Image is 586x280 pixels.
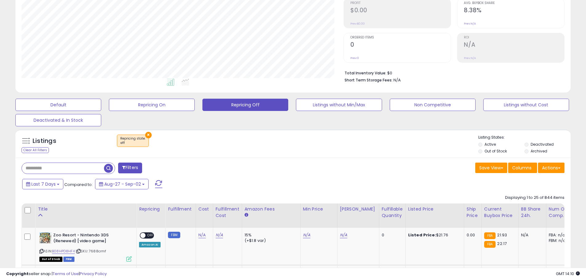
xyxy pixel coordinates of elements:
[198,206,210,212] div: Cost
[31,181,56,187] span: Last 7 Days
[198,232,206,238] a: N/A
[478,135,571,140] p: Listing States:
[33,137,56,145] h5: Listings
[345,69,560,76] li: $0
[6,271,29,277] strong: Copyright
[512,165,532,171] span: Columns
[350,56,359,60] small: Prev: 0
[549,238,569,243] div: FBM: n/a
[464,56,476,60] small: Prev: N/A
[118,163,142,173] button: Filters
[350,2,451,5] span: Profit
[15,99,101,111] button: Default
[15,114,101,126] button: Deactivated & In Stock
[467,232,477,238] div: 0.00
[484,232,496,239] small: FBA
[390,99,476,111] button: Non Competitive
[484,148,507,154] label: Out of Stock
[464,36,564,39] span: ROI
[109,99,195,111] button: Repricing On
[549,206,571,219] div: Num of Comp.
[145,132,152,138] button: ×
[120,136,146,145] span: Repricing state :
[216,232,223,238] a: N/A
[505,195,564,201] div: Displaying 1 to 25 of 844 items
[64,182,93,187] span: Compared to:
[245,206,298,212] div: Amazon Fees
[549,232,569,238] div: FBA: n/a
[350,7,451,15] h2: $0.00
[475,163,507,173] button: Save View
[22,179,63,189] button: Last 7 Days
[39,257,62,262] span: All listings that are currently out of stock and unavailable for purchase on Amazon
[497,241,507,246] span: 22.17
[484,241,496,248] small: FBA
[95,179,149,189] button: Aug-27 - Sep-02
[120,141,146,145] div: off
[80,271,107,277] a: Privacy Policy
[76,249,106,254] span: | SKU: 7688crmf
[408,232,459,238] div: $21.76
[245,238,296,243] div: (+$1.8 var)
[63,257,74,262] span: FBM
[556,271,580,277] span: 2025-09-10 14:10 GMT
[345,70,386,76] b: Total Inventory Value:
[345,77,393,83] b: Short Term Storage Fees:
[139,242,161,247] div: Amazon AI
[245,212,248,218] small: Amazon Fees.
[104,181,141,187] span: Aug-27 - Sep-02
[508,163,537,173] button: Columns
[53,271,79,277] a: Terms of Use
[350,36,451,39] span: Ordered Items
[350,41,451,49] h2: 0
[497,232,507,238] span: 21.93
[6,271,107,277] div: seller snap | |
[521,232,541,238] div: N/A
[146,233,155,238] span: OFF
[216,206,239,219] div: Fulfillment Cost
[531,148,547,154] label: Archived
[531,142,554,147] label: Deactivated
[245,232,296,238] div: 15%
[484,142,496,147] label: Active
[52,249,75,254] a: B08HPD8HF4
[303,232,310,238] a: N/A
[382,232,401,238] div: 0
[168,232,180,238] small: FBM
[408,206,461,212] div: Listed Price
[202,99,288,111] button: Repricing Off
[39,232,132,261] div: ASIN:
[53,232,128,245] b: Zoo Resort - Nintendo 3DS (Renewed) [video game]
[303,206,335,212] div: Min Price
[464,41,564,49] h2: N/A
[168,206,193,212] div: Fulfillment
[340,206,377,212] div: [PERSON_NAME]
[38,206,134,212] div: Title
[408,232,436,238] b: Listed Price:
[483,99,569,111] button: Listings without Cost
[521,206,544,219] div: BB Share 24h.
[464,22,476,26] small: Prev: N/A
[464,7,564,15] h2: 8.38%
[350,22,365,26] small: Prev: $0.00
[139,206,163,212] div: Repricing
[39,232,52,243] img: 61HZpm73WVL._SL40_.jpg
[296,99,382,111] button: Listings without Min/Max
[340,232,347,238] a: N/A
[464,2,564,5] span: Avg. Buybox Share
[393,77,401,83] span: N/A
[484,206,516,219] div: Current Buybox Price
[538,163,564,173] button: Actions
[22,147,49,153] div: Clear All Filters
[382,206,403,219] div: Fulfillable Quantity
[467,206,479,219] div: Ship Price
